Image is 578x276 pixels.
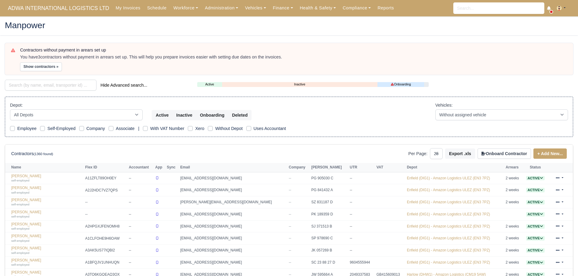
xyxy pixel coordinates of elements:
a: [PERSON_NAME] self-employed [11,258,82,267]
td: 2 weeks [504,184,523,196]
td: PK 189359 D [310,208,348,220]
td: 2 weeks [504,244,523,257]
span: -- [289,176,291,180]
a: Enfield (DIG1) - Amazon Logistics ULEZ (EN3 7PZ) [407,236,490,240]
td: -- [84,208,127,220]
a: [PERSON_NAME] self-employed [11,246,82,255]
label: Company [86,125,105,132]
small: self-employed [11,239,29,242]
td: SZ 831187 D [310,196,348,208]
label: Self-Employed [47,125,76,132]
td: SJ 371513 B [310,220,348,232]
td: -- [348,184,375,196]
td: A3AK5US77IQBI2 [84,244,127,257]
td: -- [127,244,154,257]
a: Active [526,200,545,204]
a: Schedule [144,2,170,14]
th: Company [287,163,310,172]
button: Export .xls [445,148,475,159]
label: Per Page: [408,150,428,157]
th: [PERSON_NAME] [310,163,348,172]
a: Enfield (DIG1) - Amazon Logistics ULEZ (EN3 7PZ) [407,200,490,204]
th: UTR [348,163,375,172]
button: Inactive [172,110,196,120]
a: Active [526,236,545,240]
label: Depot: [10,102,23,109]
a: Enfield (DIG1) - Amazon Logistics ULEZ (EN3 7PZ) [407,188,490,192]
small: self-employed [11,179,29,182]
strong: 3 [38,55,40,59]
td: [EMAIL_ADDRESS][DOMAIN_NAME] [179,257,287,269]
a: Enfield (DIG1) - Amazon Logistics ULEZ (EN3 7PZ) [407,176,490,180]
td: SC 23 88 27 D [310,257,348,269]
div: You have contractors without payment in arrears set up. This will help you prepare invoices easie... [20,54,567,60]
a: Active [526,212,545,216]
a: Enfield (DIG1) - Amazon Logistics ULEZ (EN3 7PZ) [407,224,490,228]
td: -- [84,196,127,208]
td: -- [348,208,375,220]
a: [PERSON_NAME] self-employed [11,198,82,207]
span: -- [289,188,291,192]
td: -- [127,184,154,196]
th: VAT [375,163,405,172]
td: A2HPGXJFENOMH8 [84,220,127,232]
a: [PERSON_NAME] self-employed [11,222,82,231]
td: A2J2HDC7VZ7QPS [84,184,127,196]
a: Compliance [339,2,374,14]
label: Vehicles: [435,102,453,109]
th: Name [5,163,84,172]
a: [PERSON_NAME] self-employed [11,210,82,219]
small: (1360 found) [34,152,53,156]
button: Onboarding [196,110,228,120]
th: Accountant [127,163,154,172]
span: Active [526,188,545,192]
span: -- [289,224,291,228]
th: Status [523,163,548,172]
button: Deleted [228,110,252,120]
td: A1CLFOHE9H6OAW [84,232,127,244]
a: Reports [374,2,397,14]
td: -- [127,232,154,244]
a: Administration [201,2,242,14]
td: 2 weeks [504,220,523,232]
a: [PERSON_NAME] self-employed [11,234,82,243]
td: -- [127,220,154,232]
a: Inactive [222,82,377,87]
th: Sync [165,163,179,172]
td: 2 weeks [504,232,523,244]
span: -- [289,248,291,252]
a: Active [526,260,545,264]
span: ADWA INTERNATIONAL LOGISTICS LTD [5,2,112,14]
span: -- [289,260,291,264]
label: With VAT Number [150,125,184,132]
small: self-employed [11,203,29,206]
td: [EMAIL_ADDRESS][DOMAIN_NAME] [179,184,287,196]
h6: Contractors [11,151,53,156]
a: Active [526,176,545,180]
a: + Add New... [533,148,567,159]
a: Vehicles [242,2,269,14]
iframe: Chat Widget [548,247,578,276]
label: Associate [116,125,135,132]
td: [PERSON_NAME][EMAIL_ADDRESS][DOMAIN_NAME] [179,196,287,208]
td: -- [348,196,375,208]
span: -- [289,200,291,204]
th: App [154,163,165,172]
td: [EMAIL_ADDRESS][DOMAIN_NAME] [179,172,287,184]
a: Active [526,224,545,228]
button: Onboard Contractor [478,148,531,159]
td: 9604555944 [348,257,375,269]
a: Health & Safety [296,2,340,14]
td: 2 weeks [504,257,523,269]
a: Enfield (DIG1) - Amazon Logistics ULEZ (EN3 7PZ) [407,212,490,216]
a: Workforce [170,2,201,14]
button: Hide Advanced search... [96,80,151,90]
td: -- [348,244,375,257]
label: Uses Accountant [254,125,286,132]
td: [EMAIL_ADDRESS][DOMAIN_NAME] [179,220,287,232]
